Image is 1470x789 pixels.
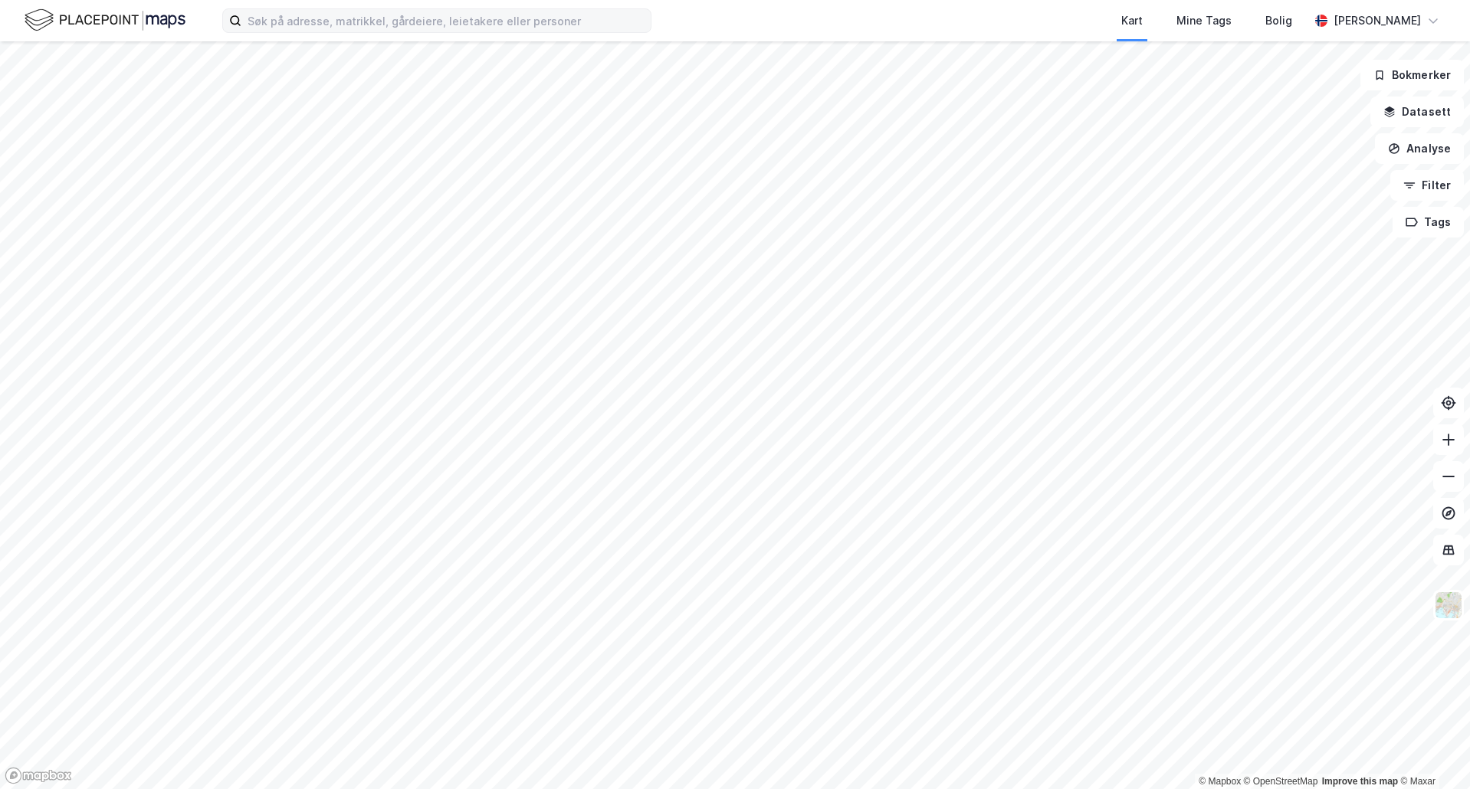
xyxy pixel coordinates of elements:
a: Improve this map [1322,776,1398,787]
div: [PERSON_NAME] [1334,11,1421,30]
img: Z [1434,591,1463,620]
a: Mapbox [1199,776,1241,787]
div: Kart [1121,11,1143,30]
img: logo.f888ab2527a4732fd821a326f86c7f29.svg [25,7,185,34]
a: OpenStreetMap [1244,776,1318,787]
iframe: Chat Widget [1393,715,1470,789]
button: Bokmerker [1360,60,1464,90]
a: Mapbox homepage [5,767,72,784]
div: Mine Tags [1176,11,1232,30]
button: Filter [1390,170,1464,201]
div: Bolig [1265,11,1292,30]
input: Søk på adresse, matrikkel, gårdeiere, leietakere eller personer [241,9,651,32]
button: Datasett [1370,97,1464,127]
div: Kontrollprogram for chat [1393,715,1470,789]
button: Tags [1393,207,1464,237]
button: Analyse [1375,133,1464,164]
